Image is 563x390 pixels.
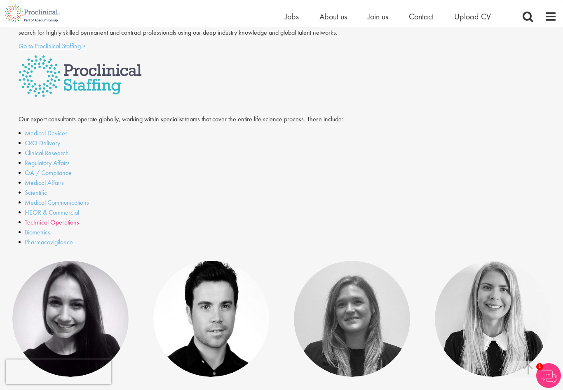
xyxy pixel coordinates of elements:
[19,42,86,50] a: Go to Proclinical Staffing >
[25,228,50,236] a: Biometrics
[25,158,70,167] a: Regulatory Affairs
[25,218,79,227] a: Technical Operations
[319,11,347,22] a: About us
[25,238,73,246] a: Pharmacovigilance
[19,55,142,97] img: Proclinical Staffing
[454,11,491,22] a: Upload CV
[25,188,47,197] a: Scientific
[25,168,72,177] a: QA / Compliance
[25,129,68,137] a: Medical Devices
[25,149,69,157] a: Clinical Research
[25,178,64,187] a: Medical Affairs
[6,359,111,384] iframe: reCAPTCHA
[19,115,365,124] p: Our expert consultants operate globally, working within specialist teams that cover the entire li...
[536,363,561,388] img: Chatbot
[25,198,89,207] a: Medical Communications
[285,11,299,22] a: Jobs
[25,139,60,147] a: CRO Delivery
[409,11,434,22] a: Contact
[19,19,365,38] p: At Proclinical Staffing we help good life science partners grow by discovering specialist talent ...
[368,11,388,22] a: Join us
[536,363,543,370] span: 1
[25,208,79,217] a: HEOR & Commercial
